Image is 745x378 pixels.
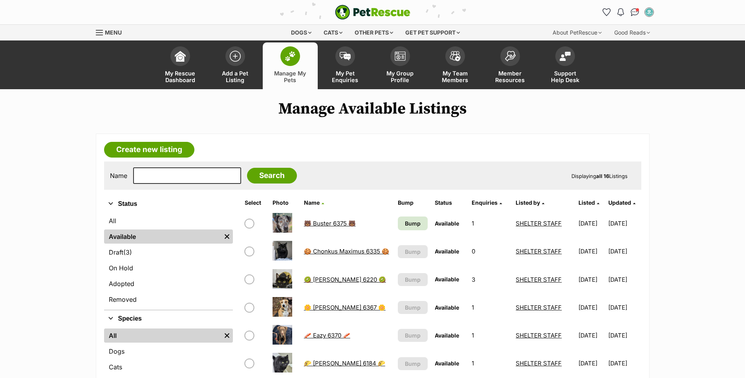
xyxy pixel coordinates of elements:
[104,261,233,275] a: On Hold
[263,42,318,89] a: Manage My Pets
[286,25,317,40] div: Dogs
[405,275,421,284] span: Bump
[221,328,233,343] a: Remove filter
[428,42,483,89] a: My Team Members
[373,42,428,89] a: My Group Profile
[318,25,348,40] div: Cats
[435,248,459,255] span: Available
[335,5,410,20] a: PetRescue
[516,360,562,367] a: SHELTER STAFF
[328,70,363,83] span: My Pet Enquiries
[104,314,233,324] button: Species
[469,266,512,293] td: 3
[104,229,221,244] a: Available
[560,51,571,61] img: help-desk-icon-fdf02630f3aa405de69fd3d07c3f3aa587a6932b1a1747fa1d2bba05be0121f9.svg
[435,332,459,339] span: Available
[335,5,410,20] img: logo-e224e6f780fb5917bec1dbf3a21bbac754714ae5b6737aabdf751b685950b380.svg
[575,350,608,377] td: [DATE]
[547,70,583,83] span: Support Help Desk
[469,322,512,349] td: 1
[230,51,241,62] img: add-pet-listing-icon-0afa8454b4691262ce3f59096e99ab1cd57d4a30225e0717b998d2c9b9846f56.svg
[600,6,655,18] ul: Account quick links
[547,25,607,40] div: About PetRescue
[645,8,653,16] img: SHELTER STAFF profile pic
[304,276,386,283] a: 🥝 [PERSON_NAME] 6220 🥝
[153,42,208,89] a: My Rescue Dashboard
[600,6,613,18] a: Favourites
[575,210,608,237] td: [DATE]
[304,220,356,227] a: 🐻 Buster 6375 🐻
[516,276,562,283] a: SHELTER STAFF
[304,304,386,311] a: 🌼 [PERSON_NAME] 6367 🌼
[175,51,186,62] img: dashboard-icon-eb2f2d2d3e046f16d808141f083e7271f6b2e854fb5c12c21221c1fb7104beca.svg
[105,29,122,36] span: Menu
[398,217,428,230] a: Bump
[469,350,512,377] td: 1
[571,173,628,179] span: Displaying Listings
[617,8,624,16] img: notifications-46538b983faf8c2785f20acdc204bb7945ddae34d4c08c2a6579f10ce5e182be.svg
[469,238,512,265] td: 0
[104,214,233,228] a: All
[437,70,473,83] span: My Team Members
[398,273,428,286] button: Bump
[400,25,465,40] div: Get pet support
[104,360,233,374] a: Cats
[472,199,502,206] a: Enquiries
[483,42,538,89] a: Member Resources
[608,266,641,293] td: [DATE]
[505,51,516,61] img: member-resources-icon-8e73f808a243e03378d46382f2149f9095a855e16c252ad45f914b54edf8863c.svg
[575,294,608,321] td: [DATE]
[104,344,233,358] a: Dogs
[435,220,459,227] span: Available
[608,294,641,321] td: [DATE]
[575,322,608,349] td: [DATE]
[405,360,421,368] span: Bump
[575,266,608,293] td: [DATE]
[104,292,233,306] a: Removed
[398,245,428,258] button: Bump
[405,248,421,256] span: Bump
[405,303,421,312] span: Bump
[608,199,635,206] a: Updated
[516,199,544,206] a: Listed by
[596,173,609,179] strong: all 16
[516,332,562,339] a: SHELTER STAFF
[575,238,608,265] td: [DATE]
[285,51,296,61] img: manage-my-pets-icon-02211641906a0b7f246fdf0571729dbe1e7629f14944591b6c1af311fb30b64b.svg
[608,322,641,349] td: [DATE]
[208,42,263,89] a: Add a Pet Listing
[395,51,406,61] img: group-profile-icon-3fa3cf56718a62981997c0bc7e787c4b2cf8bcc04b72c1350f741eb67cf2f40e.svg
[247,168,297,183] input: Search
[304,332,350,339] a: 🥓 Eazy 6370 🥓
[104,212,233,310] div: Status
[123,248,132,257] span: (3)
[395,196,431,209] th: Bump
[435,360,459,367] span: Available
[104,328,221,343] a: All
[104,277,233,291] a: Adopted
[516,199,540,206] span: Listed by
[643,6,655,18] button: My account
[242,196,269,209] th: Select
[398,301,428,314] button: Bump
[218,70,253,83] span: Add a Pet Listing
[304,199,320,206] span: Name
[516,304,562,311] a: SHELTER STAFF
[615,6,627,18] button: Notifications
[163,70,198,83] span: My Rescue Dashboard
[304,248,389,255] a: 🍪 Chonkus Maximus 6335 🍪
[398,357,428,370] button: Bump
[269,196,300,209] th: Photo
[318,42,373,89] a: My Pet Enquiries
[516,220,562,227] a: SHELTER STAFF
[340,52,351,61] img: pet-enquiries-icon-7e3ad2cf08bfb03b45e93fb7055b45f3efa6380592205ae92323e6603595dc1f.svg
[472,199,498,206] span: translation missing: en.admin.listings.index.attributes.enquiries
[104,199,233,209] button: Status
[405,331,421,339] span: Bump
[608,350,641,377] td: [DATE]
[492,70,528,83] span: Member Resources
[435,276,459,283] span: Available
[450,51,461,61] img: team-members-icon-5396bd8760b3fe7c0b43da4ab00e1e3bb1a5d9ba89233759b79545d2d3fc5d0d.svg
[609,25,655,40] div: Good Reads
[432,196,468,209] th: Status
